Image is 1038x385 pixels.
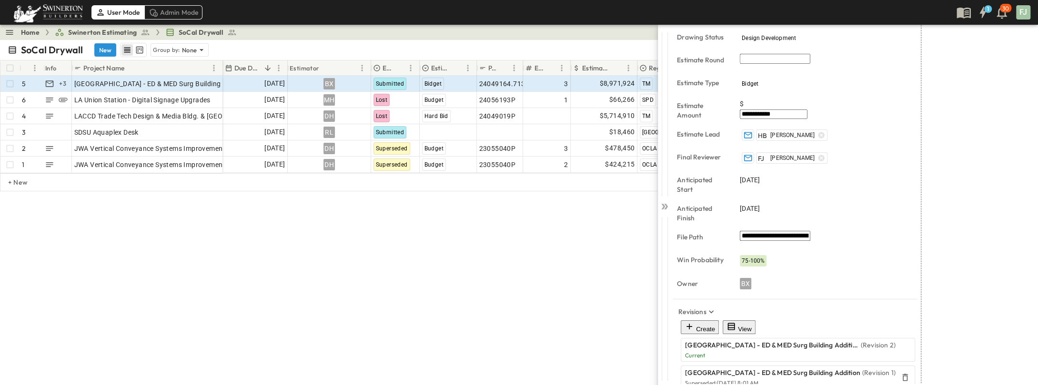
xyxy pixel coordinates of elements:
span: 2 [564,160,568,169]
p: Current [685,352,896,359]
span: [PERSON_NAME] [770,131,815,139]
span: [PERSON_NAME] [770,154,815,162]
span: [DATE] [264,143,285,154]
p: (Revision 1) [862,368,896,377]
nav: breadcrumbs [21,28,242,37]
span: Budget [424,161,443,168]
img: 6c363589ada0b36f064d841b69d3a419a338230e66bb0a533688fa5cc3e9e735.png [11,2,85,22]
span: [DATE] [740,204,760,213]
button: New [94,43,116,57]
span: 24049164.713200.71151 [479,79,559,89]
span: [DATE] [264,127,285,138]
span: [DATE] [264,78,285,89]
p: (Revision 2) [861,340,896,350]
span: [DATE] [264,159,285,170]
span: Budget [424,97,443,103]
span: Lost [376,113,388,119]
button: Sort [394,63,405,73]
button: Sort [498,63,508,73]
span: [GEOGRAPHIC_DATA] - ED & MED Surg Building Addition [74,79,249,89]
p: Group by: [153,45,180,55]
span: SoCal Drywall [179,28,223,37]
span: Submitted [376,129,404,136]
button: kanban view [133,44,145,56]
button: Menu [29,62,40,74]
a: Home [21,28,40,37]
div: Info [45,55,57,81]
button: Menu [508,62,520,74]
span: 23055040P [479,160,516,169]
div: Info [43,60,72,76]
p: 2 [22,144,26,153]
button: Sort [452,63,462,73]
div: FJ [1016,5,1030,20]
span: Bidget [424,80,442,87]
p: Anticipated Finish [677,204,726,223]
button: Sort [262,63,273,73]
p: None [182,45,197,55]
span: Design Development [742,35,796,41]
div: table view [120,43,147,57]
span: FJ [758,154,764,163]
span: [DATE] [740,175,760,185]
p: Revisions [678,307,706,316]
span: LACCD Trade Tech Design & Media Bldg. & [GEOGRAPHIC_DATA] [74,111,274,121]
p: [GEOGRAPHIC_DATA] - ED & MED Surg Building Addition [685,340,859,350]
span: JWA Vertical Conveyance Systems Improvements (30% Design) [74,144,272,153]
h6: 1 [987,5,989,13]
p: 5 [22,79,26,89]
p: Win Probability [677,255,726,265]
p: Due Date [234,63,261,73]
div: DH [323,110,335,122]
p: [GEOGRAPHIC_DATA] - ED & MED Surg Building Addition [685,368,860,377]
span: Budget [424,145,443,152]
button: Menu [556,62,567,74]
p: 3 [22,128,26,137]
span: $ [740,100,744,108]
span: [DATE] [264,94,285,105]
div: User Mode [91,5,144,20]
div: Admin Mode [144,5,203,20]
p: File Path [677,232,726,242]
p: Estimate Status [383,63,393,73]
button: Menu [405,62,416,74]
div: Estimator [290,55,320,81]
button: Sort [126,63,137,73]
p: 6 [22,95,26,105]
button: Create [681,320,719,334]
p: Anticipated Start [677,175,726,194]
p: Final Reviewer [677,152,726,162]
button: Sort [23,63,34,73]
span: Superseded [376,145,408,152]
button: Revisions [675,305,720,318]
p: Estimate Type [677,78,726,88]
span: LA Union Station - Digital Signage Upgrades [74,95,211,105]
p: 4 [22,111,26,121]
span: Hard Bid [424,113,448,119]
div: DH [323,159,335,170]
span: JWA Vertical Conveyance Systems Improvements (30% Design) [74,160,272,169]
button: Menu [273,62,284,74]
button: Menu [356,62,368,74]
span: SDSU Aquaplex Desk [74,128,139,137]
span: 3 [564,144,568,153]
span: Lost [376,97,388,103]
p: Estimate Lead [677,129,726,139]
div: + 3 [57,78,69,89]
span: 24056193P [479,95,516,105]
div: MH [323,94,335,106]
span: Swinerton Estimating [68,28,137,37]
span: 1 [564,95,568,105]
p: SoCal Drywall [21,43,83,57]
button: Sort [322,63,332,73]
button: Sort [545,63,556,73]
p: P-Code [488,63,496,73]
span: 75-100% [742,257,765,264]
p: Owner [677,279,726,288]
p: 1 [22,160,24,169]
div: DH [323,143,335,154]
p: Estimate Round [677,55,726,65]
div: Estimator [288,60,371,76]
p: Project Name [83,63,124,73]
button: Menu [208,62,220,74]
